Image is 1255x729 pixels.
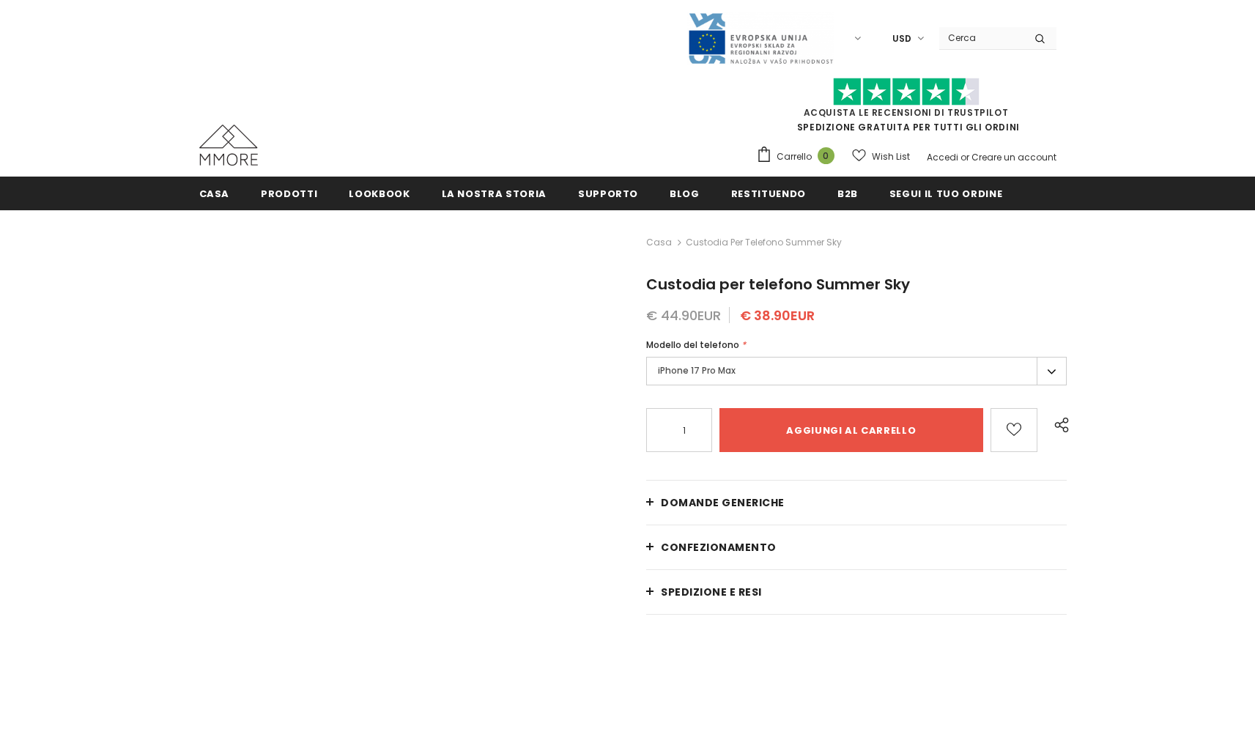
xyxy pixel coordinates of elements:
img: Fidati di Pilot Stars [833,78,980,106]
span: Prodotti [261,187,317,201]
span: Custodia per telefono Summer Sky [646,274,910,295]
span: Modello del telefono [646,338,739,351]
span: Carrello [777,149,812,164]
a: Creare un account [971,151,1056,163]
span: Segui il tuo ordine [889,187,1002,201]
input: Search Site [939,27,1023,48]
img: Javni Razpis [687,12,834,65]
span: La nostra storia [442,187,547,201]
span: Wish List [872,149,910,164]
a: B2B [837,177,858,210]
input: Aggiungi al carrello [719,408,982,452]
a: Casa [199,177,230,210]
span: € 38.90EUR [740,306,815,325]
a: Domande generiche [646,481,1067,525]
a: Restituendo [731,177,806,210]
span: B2B [837,187,858,201]
a: Carrello 0 [756,146,842,168]
a: Prodotti [261,177,317,210]
a: Acquista le recensioni di TrustPilot [804,106,1009,119]
span: € 44.90EUR [646,306,721,325]
span: Domande generiche [661,495,785,510]
span: CONFEZIONAMENTO [661,540,777,555]
a: Lookbook [349,177,410,210]
span: 0 [818,147,834,164]
a: Blog [670,177,700,210]
span: Casa [199,187,230,201]
span: Custodia per telefono Summer Sky [686,234,842,251]
span: Lookbook [349,187,410,201]
a: Javni Razpis [687,32,834,44]
a: Spedizione e resi [646,570,1067,614]
a: Accedi [927,151,958,163]
img: Casi MMORE [199,125,258,166]
a: Casa [646,234,672,251]
span: Spedizione e resi [661,585,762,599]
a: supporto [578,177,638,210]
a: La nostra storia [442,177,547,210]
a: Segui il tuo ordine [889,177,1002,210]
span: Blog [670,187,700,201]
label: iPhone 17 Pro Max [646,357,1067,385]
a: Wish List [852,144,910,169]
span: supporto [578,187,638,201]
span: Restituendo [731,187,806,201]
a: CONFEZIONAMENTO [646,525,1067,569]
span: USD [892,32,911,46]
span: or [960,151,969,163]
span: SPEDIZIONE GRATUITA PER TUTTI GLI ORDINI [756,84,1056,133]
